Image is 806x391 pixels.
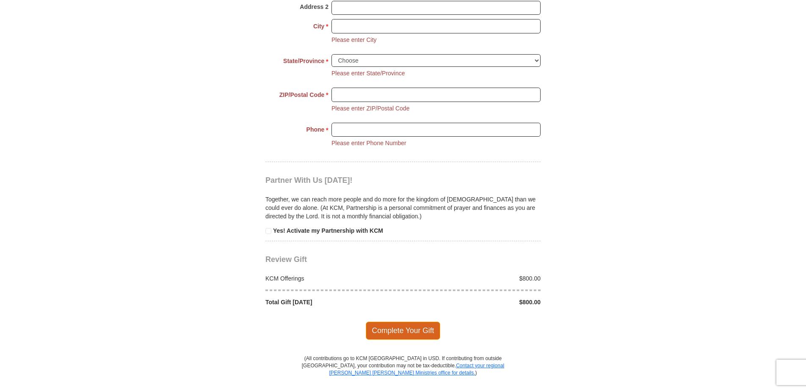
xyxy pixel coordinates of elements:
[300,1,328,13] strong: Address 2
[403,274,545,283] div: $800.00
[283,55,324,67] strong: State/Province
[279,89,325,101] strong: ZIP/Postal Code
[331,139,406,147] li: Please enter Phone Number
[331,104,409,113] li: Please enter ZIP/Postal Code
[306,124,325,135] strong: Phone
[329,363,504,376] a: Contact your regional [PERSON_NAME] [PERSON_NAME] Ministries office for details.
[261,298,403,306] div: Total Gift [DATE]
[403,298,545,306] div: $800.00
[313,20,324,32] strong: City
[331,69,405,77] li: Please enter State/Province
[261,274,403,283] div: KCM Offerings
[331,36,377,44] li: Please enter City
[265,255,307,264] span: Review Gift
[366,322,441,339] span: Complete Your Gift
[273,227,383,234] strong: Yes! Activate my Partnership with KCM
[265,195,541,220] p: Together, we can reach more people and do more for the kingdom of [DEMOGRAPHIC_DATA] than we coul...
[265,176,353,184] span: Partner With Us [DATE]!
